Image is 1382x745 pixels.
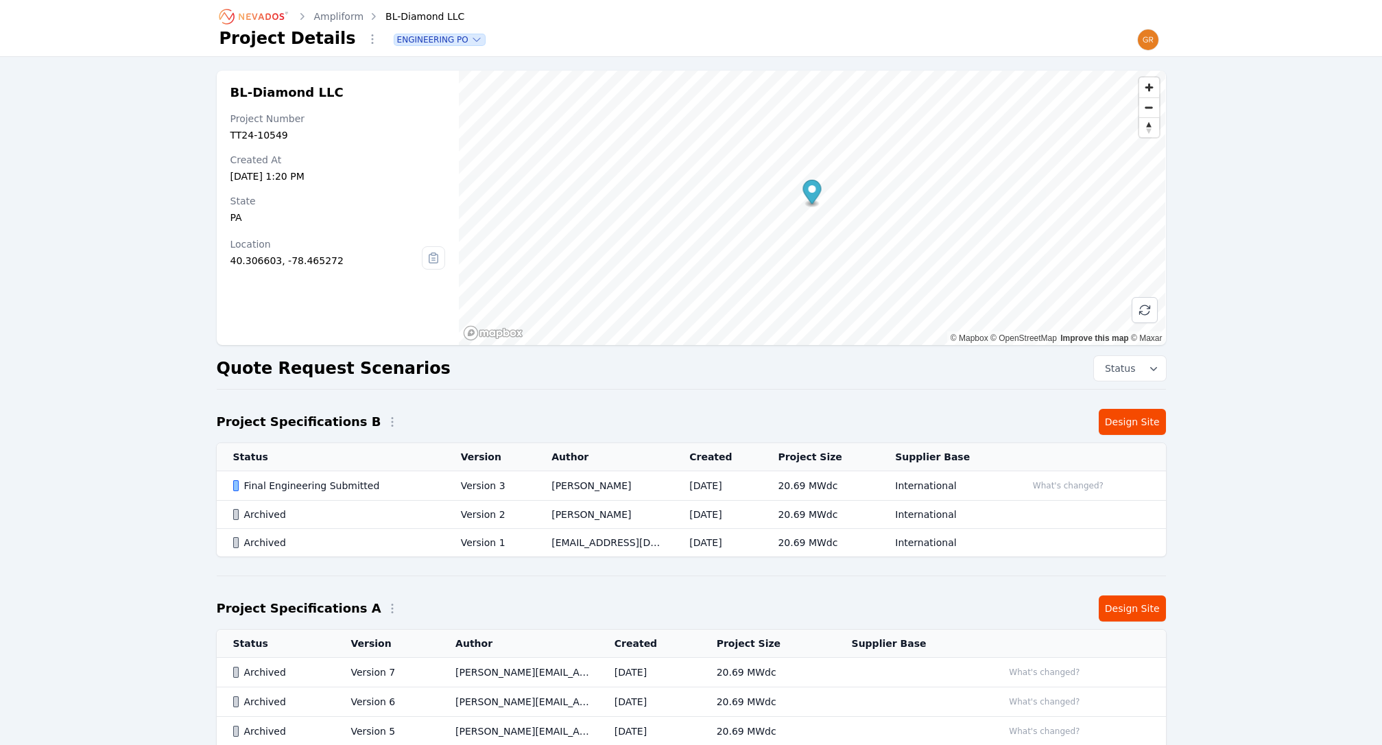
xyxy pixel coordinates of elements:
[535,501,673,529] td: [PERSON_NAME]
[230,169,446,183] div: [DATE] 1:20 PM
[700,658,835,687] td: 20.69 MWdc
[233,665,328,679] div: Archived
[219,5,465,27] nav: Breadcrumb
[761,529,879,557] td: 20.69 MWdc
[217,357,451,379] h2: Quote Request Scenarios
[394,34,485,45] button: Engineering PO
[230,153,446,167] div: Created At
[673,471,761,501] td: [DATE]
[459,71,1165,345] canvas: Map
[217,630,335,658] th: Status
[439,630,598,658] th: Author
[1003,694,1086,709] button: What's changed?
[879,471,1010,501] td: International
[535,471,673,501] td: [PERSON_NAME]
[1139,98,1159,117] span: Zoom out
[444,443,535,471] th: Version
[1003,724,1086,739] button: What's changed?
[1060,333,1128,343] a: Improve this map
[444,501,535,529] td: Version 2
[879,501,1010,529] td: International
[673,529,761,557] td: [DATE]
[1099,409,1166,435] a: Design Site
[598,658,700,687] td: [DATE]
[217,599,381,618] h2: Project Specifications A
[233,695,328,709] div: Archived
[230,211,446,224] div: PA
[835,630,987,658] th: Supplier Base
[217,443,444,471] th: Status
[1027,478,1110,493] button: What's changed?
[1139,118,1159,137] span: Reset bearing to north
[673,501,761,529] td: [DATE]
[535,443,673,471] th: Author
[230,128,446,142] div: TT24-10549
[334,630,439,658] th: Version
[366,10,464,23] div: BL-Diamond LLC
[230,84,446,101] h2: BL-Diamond LLC
[444,471,535,501] td: Version 3
[1003,665,1086,680] button: What's changed?
[598,630,700,658] th: Created
[233,536,438,549] div: Archived
[1139,97,1159,117] button: Zoom out
[1099,595,1166,622] a: Design Site
[1139,78,1159,97] button: Zoom in
[879,443,1010,471] th: Supplier Base
[761,471,879,501] td: 20.69 MWdc
[1099,362,1136,375] span: Status
[761,501,879,529] td: 20.69 MWdc
[230,194,446,208] div: State
[1137,29,1159,51] img: greg@nevados.solar
[439,658,598,687] td: [PERSON_NAME][EMAIL_ADDRESS][PERSON_NAME][DOMAIN_NAME]
[700,630,835,658] th: Project Size
[233,479,438,493] div: Final Engineering Submitted
[334,658,439,687] td: Version 7
[535,529,673,557] td: [EMAIL_ADDRESS][DOMAIN_NAME]
[879,529,1010,557] td: International
[217,501,1166,529] tr: ArchivedVersion 2[PERSON_NAME][DATE]20.69 MWdcInternational
[334,687,439,717] td: Version 6
[217,687,1166,717] tr: ArchivedVersion 6[PERSON_NAME][EMAIL_ADDRESS][PERSON_NAME][DOMAIN_NAME][DATE]20.69 MWdcWhat's cha...
[990,333,1057,343] a: OpenStreetMap
[217,529,1166,557] tr: ArchivedVersion 1[EMAIL_ADDRESS][DOMAIN_NAME][DATE]20.69 MWdcInternational
[233,508,438,521] div: Archived
[230,112,446,126] div: Project Number
[761,443,879,471] th: Project Size
[233,724,328,738] div: Archived
[217,658,1166,687] tr: ArchivedVersion 7[PERSON_NAME][EMAIL_ADDRESS][PERSON_NAME][DOMAIN_NAME][DATE]20.69 MWdcWhat's cha...
[1139,117,1159,137] button: Reset bearing to north
[217,412,381,431] h2: Project Specifications B
[700,687,835,717] td: 20.69 MWdc
[951,333,988,343] a: Mapbox
[598,687,700,717] td: [DATE]
[803,180,822,208] div: Map marker
[1094,356,1166,381] button: Status
[314,10,364,23] a: Ampliform
[444,529,535,557] td: Version 1
[463,325,523,341] a: Mapbox homepage
[439,687,598,717] td: [PERSON_NAME][EMAIL_ADDRESS][PERSON_NAME][DOMAIN_NAME]
[230,237,422,251] div: Location
[230,254,422,268] div: 40.306603, -78.465272
[217,471,1166,501] tr: Final Engineering SubmittedVersion 3[PERSON_NAME][DATE]20.69 MWdcInternationalWhat's changed?
[673,443,761,471] th: Created
[219,27,356,49] h1: Project Details
[1131,333,1163,343] a: Maxar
